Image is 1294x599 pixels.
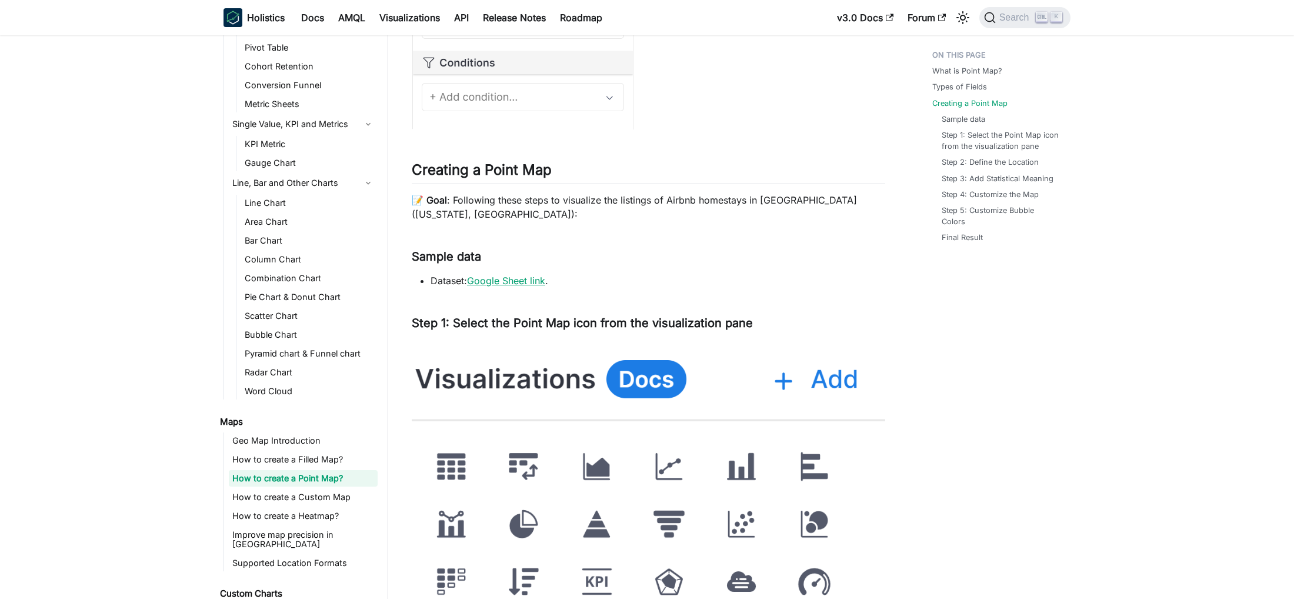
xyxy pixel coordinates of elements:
a: Creating a Point Map [932,98,1008,109]
a: Combination Chart [241,270,378,287]
h3: Step 1: Select the Point Map icon from the visualization pane [412,316,885,331]
a: HolisticsHolistics [224,8,285,27]
a: What is Point Map? [932,65,1002,76]
a: Word Cloud [241,383,378,400]
a: Conversion Funnel [241,77,378,94]
h2: Creating a Point Map [412,161,885,184]
a: Step 5: Customize Bubble Colors [942,205,1059,227]
a: Visualizations [372,8,447,27]
a: Single Value, KPI and Metrics [229,115,378,134]
a: Maps [216,414,378,430]
a: Final Result [942,232,983,243]
a: Area Chart [241,214,378,230]
a: How to create a Filled Map? [229,451,378,468]
button: Switch between dark and light mode (currently light mode) [953,8,972,27]
span: Search [996,12,1036,23]
a: Radar Chart [241,364,378,381]
a: Docs [294,8,331,27]
a: Bubble Chart [241,327,378,343]
h3: Sample data [412,249,885,264]
a: Step 2: Define the Location [942,157,1039,168]
a: KPI Metric [241,136,378,152]
a: Pie Chart & Donut Chart [241,289,378,305]
a: AMQL [331,8,372,27]
a: Improve map precision in [GEOGRAPHIC_DATA] [229,527,378,553]
a: API [447,8,476,27]
a: Line Chart [241,195,378,211]
kbd: K [1050,12,1062,22]
a: Pivot Table [241,39,378,56]
a: Google Sheet link [467,275,545,287]
a: Forum [901,8,953,27]
a: Roadmap [553,8,609,27]
button: Search (Ctrl+K) [979,7,1070,28]
p: 📝 : Following these steps to visualize the listings of Airbnb homestays in [GEOGRAPHIC_DATA] ([US... [412,193,885,221]
a: Metric Sheets [241,96,378,112]
a: Step 1: Select the Point Map icon from the visualization pane [942,129,1059,152]
a: Cohort Retention [241,58,378,75]
a: Supported Location Formats [229,555,378,571]
a: Bar Chart [241,232,378,249]
a: Column Chart [241,251,378,268]
a: Line, Bar and Other Charts [229,174,378,192]
nav: Docs sidebar [212,35,388,599]
a: v3.0 Docs [830,8,901,27]
strong: Goal [426,194,447,206]
li: Dataset: . [431,274,885,288]
a: Sample data [942,114,985,125]
a: Step 4: Customize the Map [942,189,1039,200]
a: Scatter Chart [241,308,378,324]
a: Geo Map Introduction [229,432,378,449]
a: Step 3: Add Statistical Meaning [942,173,1053,184]
a: How to create a Heatmap? [229,508,378,524]
a: Types of Fields [932,81,987,92]
a: How to create a Custom Map [229,489,378,505]
b: Holistics [247,11,285,25]
a: How to create a Point Map? [229,470,378,487]
a: Release Notes [476,8,553,27]
a: Gauge Chart [241,155,378,171]
a: Pyramid chart & Funnel chart [241,345,378,362]
img: Holistics [224,8,242,27]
